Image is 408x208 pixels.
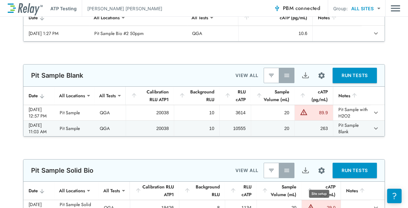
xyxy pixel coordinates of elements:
[55,184,89,197] div: All Locations
[387,189,402,203] iframe: Resource center
[302,167,310,175] img: Export Icon
[235,72,259,79] p: VIEW ALL
[391,2,400,14] button: Main menu
[29,30,84,37] div: [DATE] 1:27 PM
[55,105,95,120] td: Pit Sample
[243,14,307,22] div: cATP (pg/mL)
[313,162,330,179] button: Site setup
[225,125,246,132] div: 10555
[187,11,213,24] div: All Tests
[295,4,320,12] span: connected
[187,26,238,41] td: QGA
[99,184,124,197] div: All Tests
[300,108,308,116] img: Warning
[333,121,370,136] td: Pit Sample Blank
[225,109,246,116] div: 3614
[95,89,120,102] div: All Tests
[391,2,400,14] img: Drawer Icon
[318,14,356,22] div: Notes
[313,67,330,84] button: Site setup
[300,125,328,132] div: 263
[262,183,296,198] div: Sample Volume (mL)
[307,183,336,198] div: cATP (pg/mL)
[89,11,124,24] div: All Locations
[23,87,55,105] th: Date
[8,2,43,15] img: LuminUltra Relay
[370,123,381,134] button: expand row
[318,72,326,80] img: Settings Icon
[87,5,162,12] p: [PERSON_NAME] [PERSON_NAME]
[318,167,326,175] img: Settings Icon
[135,183,174,198] div: Calibration RLU ATP1
[31,167,93,174] p: Pit Sample Solid Bio
[244,30,307,37] div: 10.6
[370,107,381,118] button: expand row
[333,5,348,12] p: Group:
[271,2,323,15] button: PBM connected
[284,167,290,174] img: View All
[23,87,385,136] table: sticky table
[179,88,214,103] div: Background RLU
[298,163,313,178] button: Export
[31,72,83,79] p: Pit Sample Blank
[300,88,328,103] div: cATP (pg/mL)
[184,183,220,198] div: Background RLU
[95,105,126,120] td: QGA
[29,106,49,119] div: [DATE] 12:57 PM
[131,88,169,103] div: Calibration RLU ATP1
[333,163,377,178] button: RUN TESTS
[29,122,49,135] div: [DATE] 11:03 AM
[268,167,275,174] img: Latest
[309,190,329,198] div: Site setup
[283,4,320,13] span: PBM
[235,167,259,174] p: VIEW ALL
[309,109,328,116] div: 89.9
[338,92,365,100] div: Notes
[333,68,377,83] button: RUN TESTS
[23,182,55,200] th: Date
[256,88,289,103] div: Sample Volume (mL)
[346,187,365,195] div: Notes
[55,121,95,136] td: Pit Sample
[95,121,126,136] td: QGA
[89,26,187,41] td: Pit Sample Bio #2 50ppm
[256,109,289,116] div: 20
[179,109,214,116] div: 10
[333,105,370,120] td: Pit Sample with H2O2
[230,183,251,198] div: RLU cATP
[179,125,214,132] div: 10
[50,5,77,12] p: ATP Testing
[268,72,275,79] img: Latest
[256,125,289,132] div: 20
[131,109,169,116] div: 20038
[23,10,89,26] th: Date
[131,125,169,132] div: 20038
[298,68,313,83] button: Export
[284,72,290,79] img: View All
[23,10,385,41] table: sticky table
[225,88,246,103] div: RLU cATP
[55,89,89,102] div: All Locations
[274,5,280,12] img: Connected Icon
[302,72,310,80] img: Export Icon
[370,28,381,39] button: expand row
